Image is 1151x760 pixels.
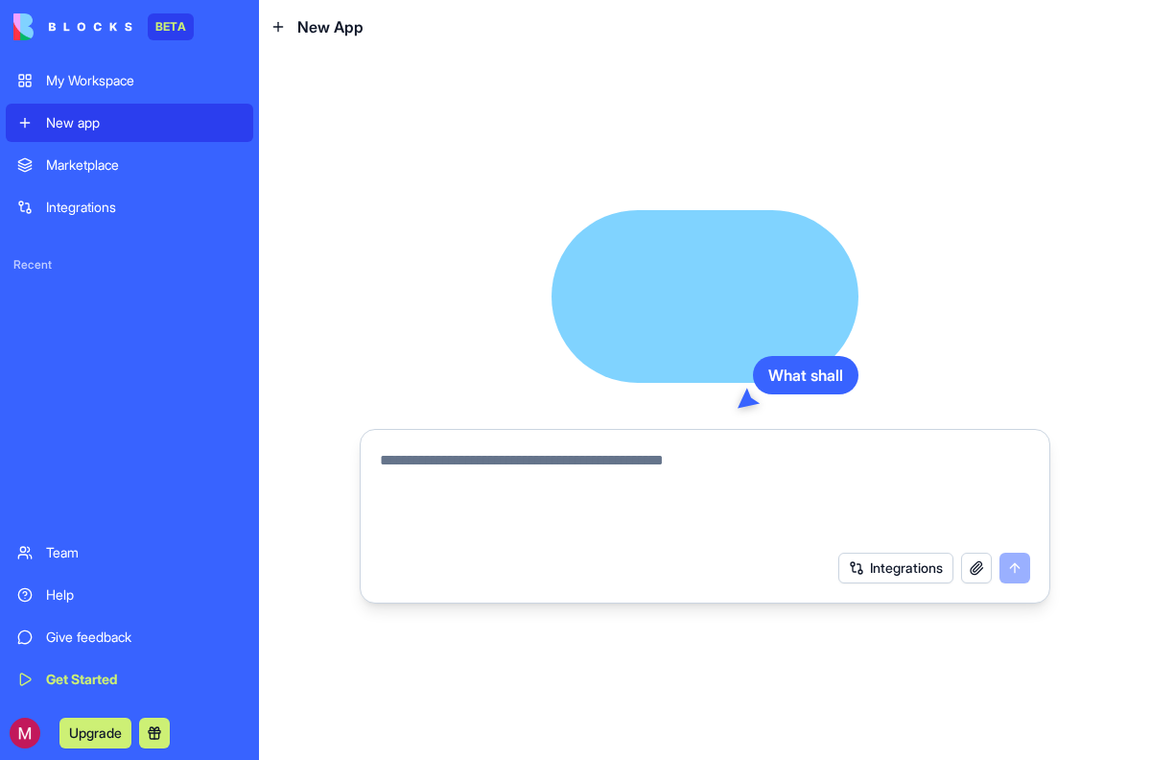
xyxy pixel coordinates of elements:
[46,628,242,647] div: Give feedback
[13,13,194,40] a: BETA
[6,576,253,614] a: Help
[148,13,194,40] div: BETA
[59,723,131,742] a: Upgrade
[6,257,253,273] span: Recent
[6,188,253,226] a: Integrations
[13,13,132,40] img: logo
[6,618,253,656] a: Give feedback
[46,113,242,132] div: New app
[753,356,858,394] div: What shall
[838,553,953,583] button: Integrations
[6,146,253,184] a: Marketplace
[46,155,242,175] div: Marketplace
[46,198,242,217] div: Integrations
[46,585,242,605] div: Help
[297,15,364,38] span: New App
[6,534,253,572] a: Team
[46,670,242,689] div: Get Started
[59,718,131,748] button: Upgrade
[6,61,253,100] a: My Workspace
[46,543,242,562] div: Team
[10,718,40,748] img: ACg8ocLpPBcqog4susCD1YffUD4-tZ008L0bNu9EFxoBtQCGAqtB3g=s96-c
[6,660,253,699] a: Get Started
[46,71,242,90] div: My Workspace
[6,104,253,142] a: New app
